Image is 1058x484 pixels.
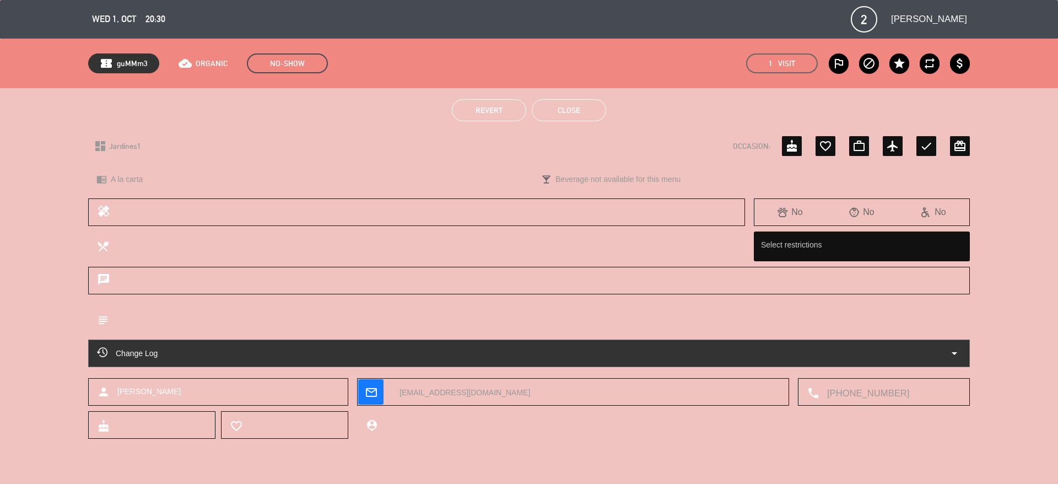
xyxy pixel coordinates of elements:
span: OCCASION: [733,140,770,153]
span: Jardines1 [109,140,141,153]
i: cloud_done [179,57,192,70]
i: chrome_reader_mode [96,174,107,185]
i: attach_money [953,57,967,70]
i: repeat [923,57,936,70]
span: confirmation_number [100,57,113,70]
i: local_bar [541,174,552,185]
i: card_giftcard [953,139,967,153]
i: person_pin [365,419,377,431]
span: NO-SHOW [247,53,328,73]
i: person [97,385,110,399]
i: block [862,57,876,70]
i: arrow_drop_down [948,347,961,360]
i: mail_outline [365,386,377,398]
i: local_dining [96,240,109,252]
em: Visit [778,57,795,70]
span: Wed 1, Oct [92,12,136,26]
span: Beverage not available for this menu [555,173,681,186]
span: [PERSON_NAME] [891,12,967,26]
i: airplanemode_active [886,139,899,153]
button: Close [532,99,606,121]
div: No [754,205,826,219]
span: Change Log [97,347,158,360]
div: No [898,205,969,219]
i: cake [785,139,798,153]
i: favorite_border [230,420,242,432]
span: [PERSON_NAME] [117,385,181,398]
i: healing [97,205,110,220]
i: star [893,57,906,70]
span: guMMm3 [117,57,148,70]
span: ORGANIC [196,57,228,70]
span: Revert [476,106,503,115]
i: check [920,139,933,153]
i: outlined_flag [832,57,845,70]
i: subject [96,314,109,326]
i: local_phone [807,386,819,399]
span: 20:30 [145,12,165,26]
i: chat [97,273,110,288]
i: work_outline [852,139,866,153]
i: dashboard [94,139,107,153]
i: favorite_border [819,139,832,153]
i: cake [97,420,109,432]
div: No [826,205,898,219]
span: A la carta [111,173,143,186]
span: 2 [851,6,877,33]
span: 1 [769,57,773,70]
button: Revert [452,99,526,121]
